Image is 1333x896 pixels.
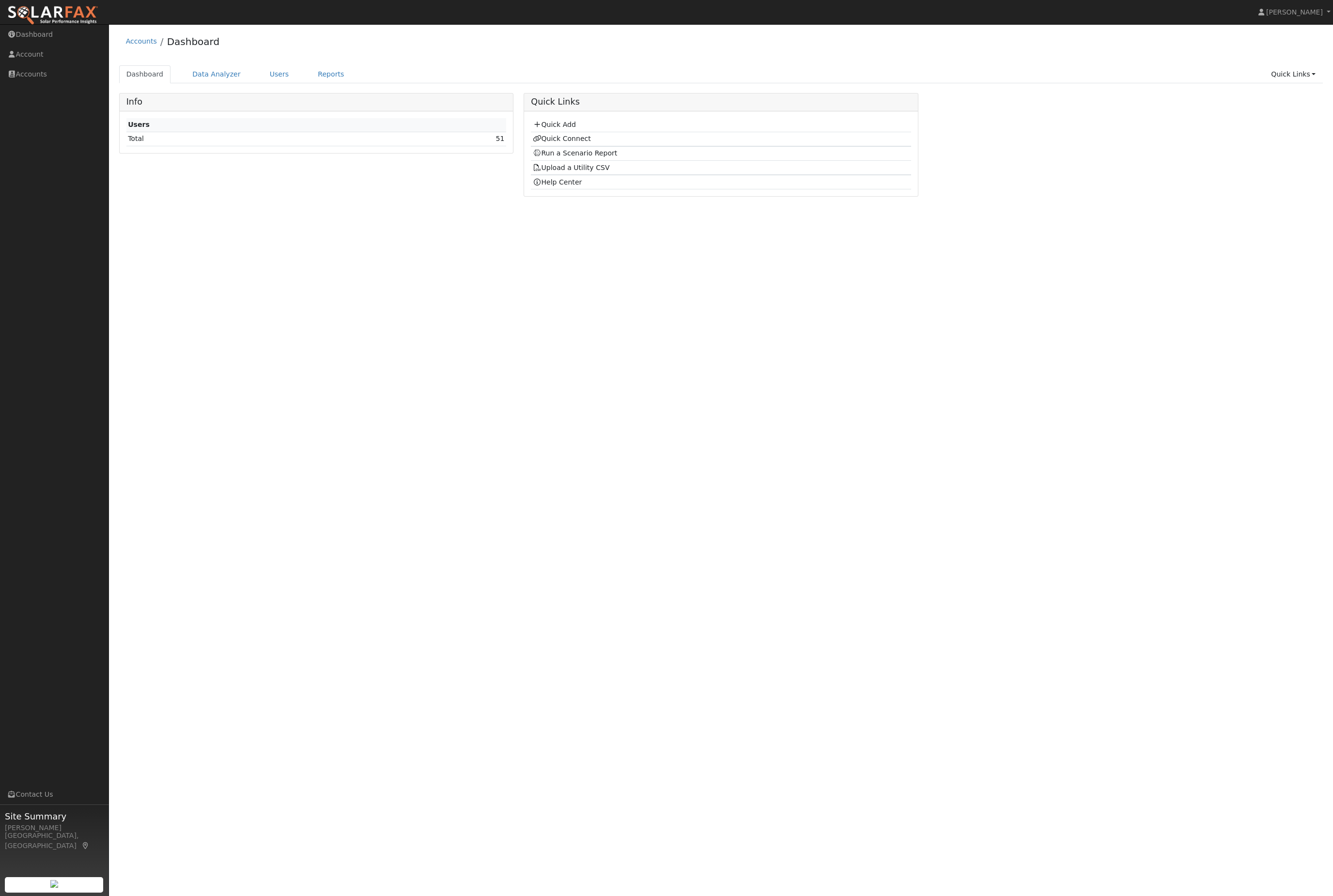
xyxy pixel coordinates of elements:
[185,65,248,83] a: Data Analyzer
[1264,65,1323,83] a: Quick Links
[5,823,104,833] div: [PERSON_NAME]
[167,36,220,47] a: Dashboard
[119,65,171,83] a: Dashboard
[1266,8,1323,16] span: [PERSON_NAME]
[126,37,157,45] a: Accounts
[81,842,90,850] a: Map
[7,5,98,26] img: SolarFax
[5,831,104,851] div: [GEOGRAPHIC_DATA], [GEOGRAPHIC_DATA]
[310,65,351,83] a: Reports
[50,880,58,888] img: retrieve
[5,810,104,823] span: Site Summary
[263,65,296,83] a: Users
